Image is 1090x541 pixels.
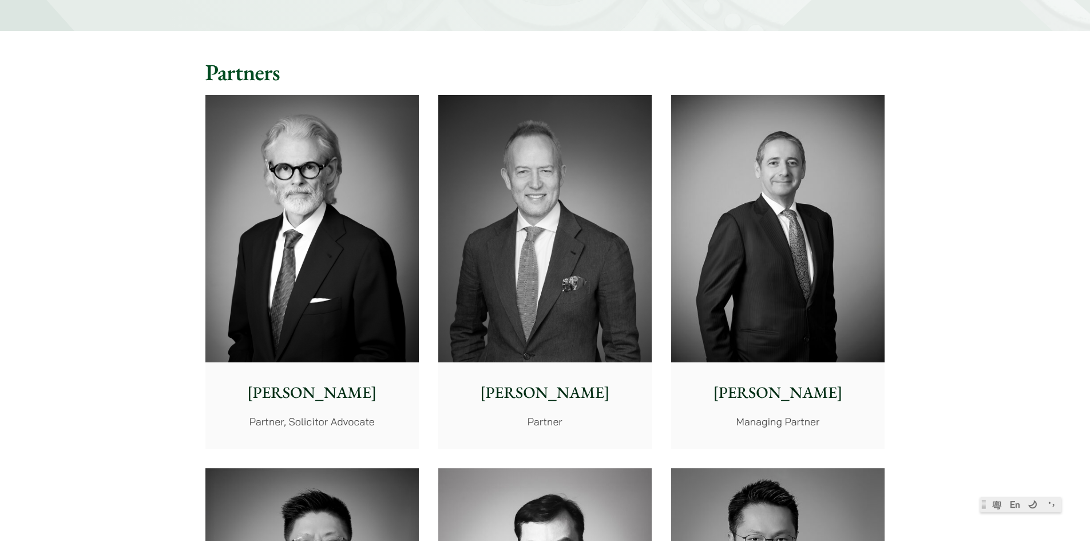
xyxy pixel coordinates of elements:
p: [PERSON_NAME] [215,381,410,405]
a: [PERSON_NAME] Partner, Solicitor Advocate [205,95,419,449]
a: [PERSON_NAME] Managing Partner [671,95,885,449]
p: Partner [447,414,643,429]
p: Partner, Solicitor Advocate [215,414,410,429]
p: Managing Partner [680,414,875,429]
p: [PERSON_NAME] [447,381,643,405]
p: [PERSON_NAME] [680,381,875,405]
a: [PERSON_NAME] Partner [438,95,652,449]
h2: Partners [205,58,885,86]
